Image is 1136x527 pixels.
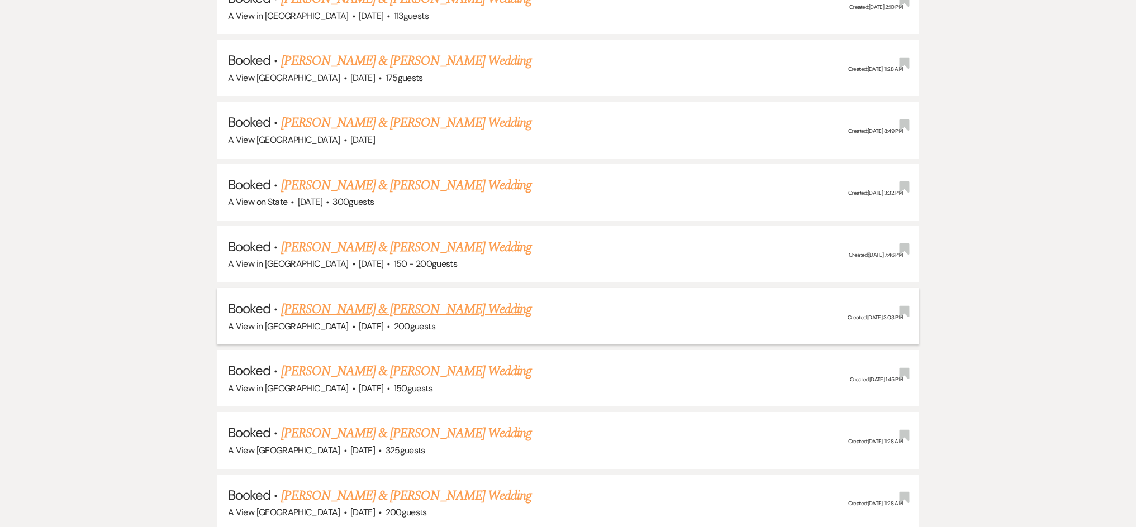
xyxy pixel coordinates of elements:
[228,300,270,317] span: Booked
[228,10,349,22] span: A View in [GEOGRAPHIC_DATA]
[281,361,531,381] a: [PERSON_NAME] & [PERSON_NAME] Wedding
[228,113,270,131] span: Booked
[850,376,902,383] span: Created: [DATE] 1:45 PM
[228,444,340,456] span: A View [GEOGRAPHIC_DATA]
[281,51,531,71] a: [PERSON_NAME] & [PERSON_NAME] Wedding
[228,424,270,441] span: Booked
[848,189,902,197] span: Created: [DATE] 3:32 PM
[848,314,902,321] span: Created: [DATE] 3:03 PM
[386,444,425,456] span: 325 guests
[281,486,531,506] a: [PERSON_NAME] & [PERSON_NAME] Wedding
[281,237,531,257] a: [PERSON_NAME] & [PERSON_NAME] Wedding
[359,320,383,332] span: [DATE]
[359,382,383,394] span: [DATE]
[281,423,531,443] a: [PERSON_NAME] & [PERSON_NAME] Wedding
[386,506,427,518] span: 200 guests
[228,72,340,84] span: A View [GEOGRAPHIC_DATA]
[228,320,349,332] span: A View in [GEOGRAPHIC_DATA]
[228,362,270,379] span: Booked
[228,506,340,518] span: A View [GEOGRAPHIC_DATA]
[848,500,902,507] span: Created: [DATE] 11:28 AM
[350,506,375,518] span: [DATE]
[350,72,375,84] span: [DATE]
[228,238,270,255] span: Booked
[848,127,902,135] span: Created: [DATE] 8:49 PM
[394,10,429,22] span: 113 guests
[228,486,270,504] span: Booked
[332,196,374,208] span: 300 guests
[228,196,287,208] span: A View on State
[849,252,902,259] span: Created: [DATE] 7:46 PM
[394,382,432,394] span: 150 guests
[350,134,375,146] span: [DATE]
[228,382,349,394] span: A View in [GEOGRAPHIC_DATA]
[228,51,270,69] span: Booked
[394,320,435,332] span: 200 guests
[228,134,340,146] span: A View [GEOGRAPHIC_DATA]
[394,258,457,270] span: 150 - 200 guests
[298,196,322,208] span: [DATE]
[359,10,383,22] span: [DATE]
[350,444,375,456] span: [DATE]
[281,113,531,133] a: [PERSON_NAME] & [PERSON_NAME] Wedding
[848,438,902,445] span: Created: [DATE] 11:28 AM
[386,72,423,84] span: 175 guests
[359,258,383,270] span: [DATE]
[281,175,531,195] a: [PERSON_NAME] & [PERSON_NAME] Wedding
[228,176,270,193] span: Booked
[848,65,902,73] span: Created: [DATE] 11:28 AM
[849,3,902,11] span: Created: [DATE] 2:10 PM
[228,258,349,270] span: A View in [GEOGRAPHIC_DATA]
[281,299,531,319] a: [PERSON_NAME] & [PERSON_NAME] Wedding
